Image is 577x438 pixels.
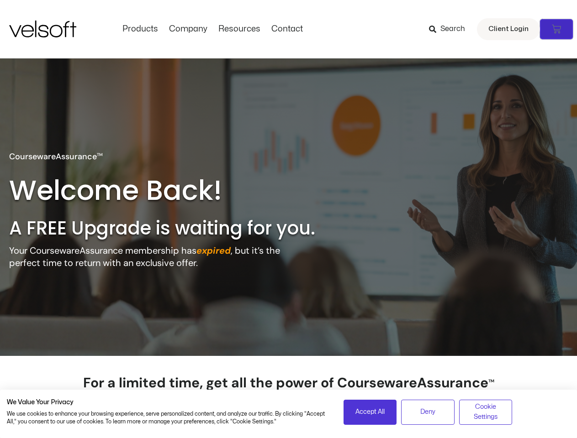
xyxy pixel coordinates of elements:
[469,393,540,430] iframe: chat widget
[344,400,397,425] button: Accept all cookies
[196,245,231,256] strong: expired
[83,374,494,409] strong: For a limited time, get all the power of CoursewareAssurance
[459,400,513,425] button: Adjust cookie preferences
[9,245,291,269] p: Your CoursewareAssurance membership has , but it’s the perfect time to return with an exclusive o...
[401,400,455,425] button: Deny all cookies
[9,216,354,240] h2: A FREE Upgrade is waiting for you.
[461,418,572,438] iframe: chat widget
[429,21,471,37] a: Search
[117,24,164,34] a: ProductsMenu Toggle
[117,24,308,34] nav: Menu
[7,410,330,426] p: We use cookies to enhance your browsing experience, serve personalized content, and analyze our t...
[9,21,76,37] img: Velsoft Training Materials
[488,378,494,384] span: TM
[9,172,236,208] h2: Welcome Back!
[420,407,435,417] span: Deny
[9,151,103,163] p: CoursewareAssurance
[164,24,213,34] a: CompanyMenu Toggle
[465,402,507,422] span: Cookie Settings
[7,398,330,407] h2: We Value Your Privacy
[488,23,529,35] span: Client Login
[97,152,103,157] span: TM
[440,23,465,35] span: Search
[477,18,540,40] a: Client Login
[266,24,308,34] a: ContactMenu Toggle
[355,407,385,417] span: Accept All
[213,24,266,34] a: ResourcesMenu Toggle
